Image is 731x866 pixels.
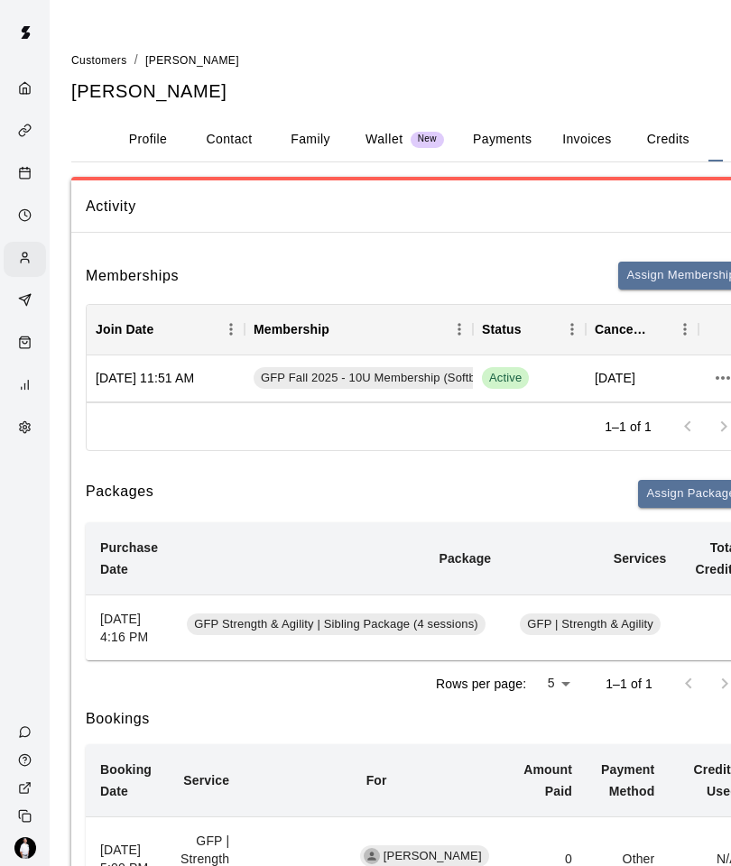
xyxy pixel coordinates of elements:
button: Invoices [546,118,627,161]
a: Customers [71,52,127,67]
div: Membership [254,304,329,355]
button: Family [270,118,351,161]
span: GFP Fall 2025 - 10U Membership (Softball) [254,370,499,387]
div: basic tabs example [107,118,723,161]
img: Travis Hamilton [14,837,36,859]
a: View public page [4,774,50,802]
button: Menu [559,316,586,343]
p: Rows per page: [436,675,526,693]
button: Sort [153,317,179,342]
p: 1–1 of 1 [606,675,652,693]
b: Services [614,551,667,566]
div: Join Date [87,304,245,355]
button: Sort [522,317,547,342]
button: Contact [189,118,270,161]
div: Membership [245,304,473,355]
button: Sort [646,317,671,342]
b: Payment Method [601,762,654,798]
a: GFP Strength & Agility | Sibling Package (4 sessions) [187,619,491,633]
b: Purchase Date [100,540,158,576]
button: Sort [329,317,355,342]
div: Copy public page link [4,802,50,830]
span: [PERSON_NAME] [145,54,239,67]
div: Maris Smith [364,848,380,864]
b: Service [183,773,229,788]
li: / [134,51,138,69]
button: Credits [627,118,708,161]
h6: Memberships [86,264,179,288]
button: Payments [458,118,546,161]
span: GFP Strength & Agility | Sibling Package (4 sessions) [187,616,486,633]
span: [DATE] [595,369,635,387]
div: [DATE] 11:51 AM [87,355,245,402]
span: GFP | Strength & Agility [520,616,661,633]
span: New [411,134,444,145]
b: Amount Paid [523,762,572,798]
b: For [366,773,387,788]
div: 5 [533,670,577,696]
a: Contact Us [4,718,50,746]
p: Wallet [365,130,403,149]
button: Menu [671,316,699,343]
a: GFP Fall 2025 - 10U Membership (Softball) [254,367,504,389]
b: Package [439,551,491,566]
div: Status [473,304,586,355]
button: Menu [217,316,245,343]
span: Customers [71,54,127,67]
span: [PERSON_NAME] [376,848,489,865]
div: Join Date [96,304,153,355]
div: Status [482,304,522,355]
div: Cancel Date [595,304,646,355]
h6: Packages [86,480,153,508]
a: Visit help center [4,746,50,774]
div: Cancel Date [586,304,699,355]
p: 1–1 of 1 [605,418,652,436]
img: Swift logo [7,14,43,51]
b: Booking Date [100,762,152,798]
button: Menu [446,316,473,343]
th: [DATE] 4:16 PM [86,594,172,660]
span: Active [482,370,529,387]
button: Profile [107,118,189,161]
span: Active [482,367,529,389]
